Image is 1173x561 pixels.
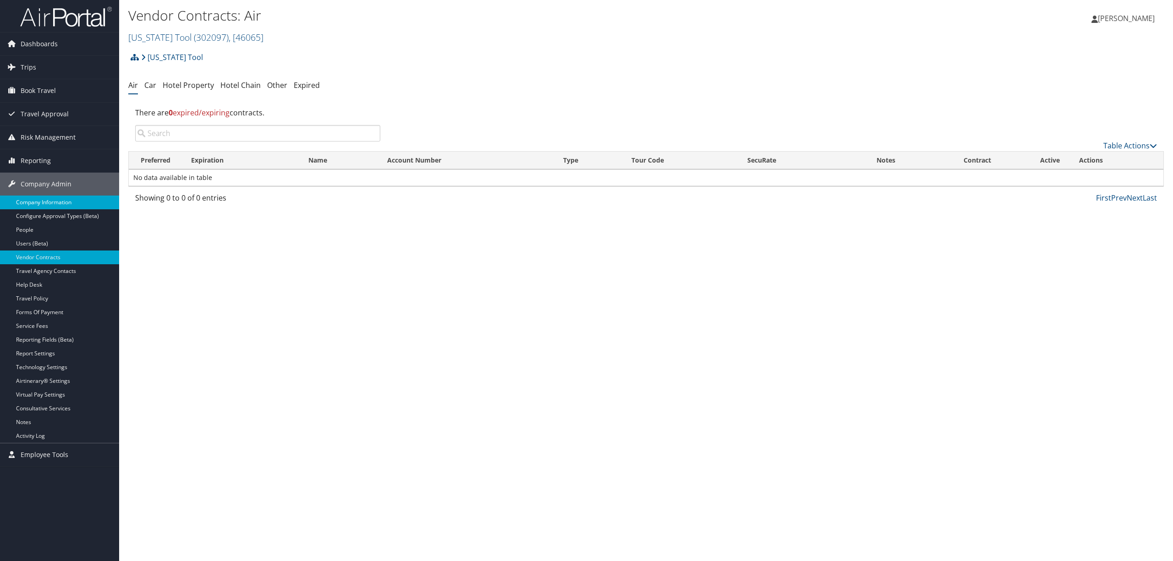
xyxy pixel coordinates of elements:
[141,48,203,66] a: [US_STATE] Tool
[128,31,263,44] a: [US_STATE] Tool
[294,80,320,90] a: Expired
[128,100,1164,125] div: There are contracts.
[21,103,69,125] span: Travel Approval
[128,80,138,90] a: Air
[128,6,819,25] h1: Vendor Contracts: Air
[169,108,230,118] span: expired/expiring
[21,126,76,149] span: Risk Management
[21,149,51,172] span: Reporting
[220,80,261,90] a: Hotel Chain
[739,152,847,169] th: SecuRate: activate to sort column ascending
[267,80,287,90] a: Other
[21,33,58,55] span: Dashboards
[1071,152,1163,169] th: Actions
[135,125,380,142] input: Search
[623,152,739,169] th: Tour Code: activate to sort column ascending
[1091,5,1164,32] a: [PERSON_NAME]
[847,152,925,169] th: Notes: activate to sort column ascending
[183,152,300,169] th: Expiration: activate to sort column ascending
[300,152,379,169] th: Name: activate to sort column ascending
[379,152,555,169] th: Account Number: activate to sort column ascending
[129,169,1163,186] td: No data available in table
[135,192,380,208] div: Showing 0 to 0 of 0 entries
[163,80,214,90] a: Hotel Property
[1096,193,1111,203] a: First
[144,80,156,90] a: Car
[129,152,183,169] th: Preferred: activate to sort column ascending
[169,108,173,118] strong: 0
[1103,141,1157,151] a: Table Actions
[194,31,229,44] span: ( 302097 )
[1127,193,1143,203] a: Next
[21,79,56,102] span: Book Travel
[926,152,1029,169] th: Contract: activate to sort column descending
[1143,193,1157,203] a: Last
[555,152,623,169] th: Type: activate to sort column ascending
[20,6,112,27] img: airportal-logo.png
[229,31,263,44] span: , [ 46065 ]
[1029,152,1071,169] th: Active: activate to sort column ascending
[21,56,36,79] span: Trips
[1111,193,1127,203] a: Prev
[21,443,68,466] span: Employee Tools
[1098,13,1155,23] span: [PERSON_NAME]
[21,173,71,196] span: Company Admin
